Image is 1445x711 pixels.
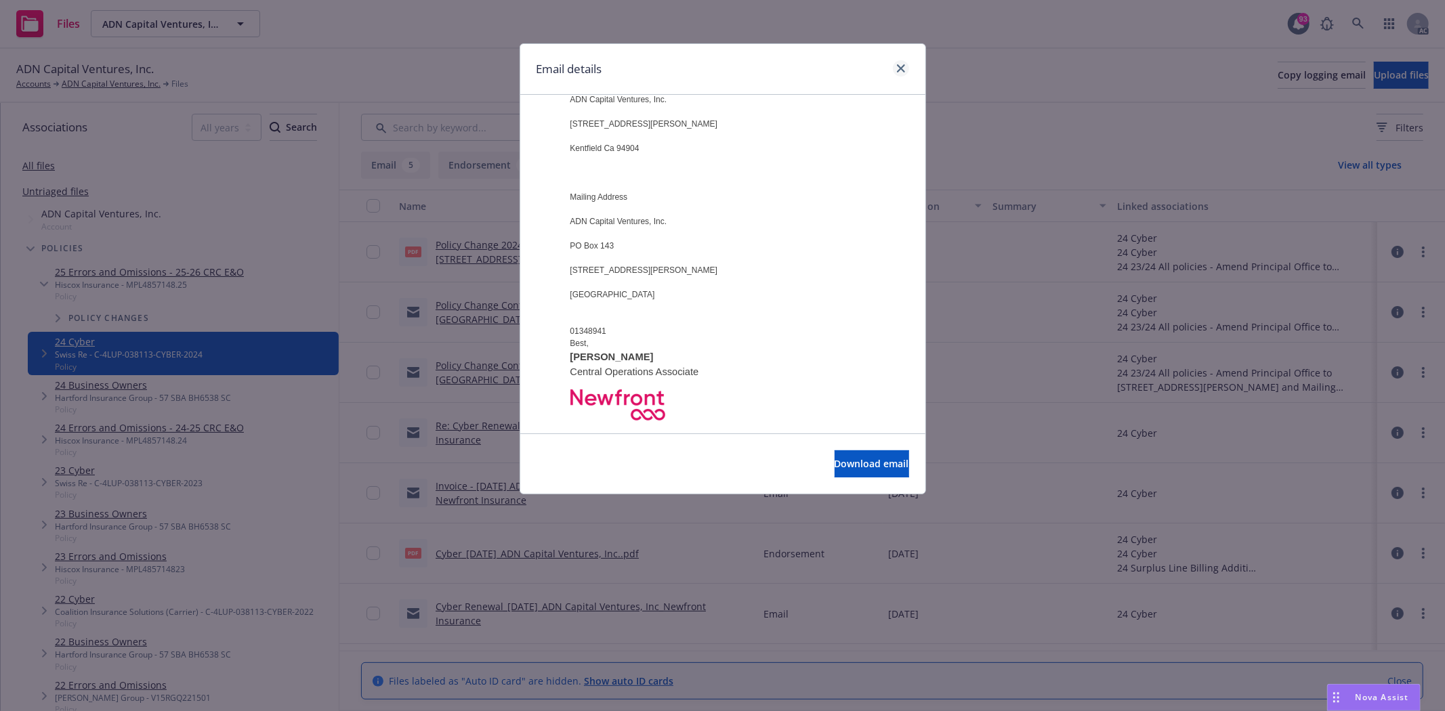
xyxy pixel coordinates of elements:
div: Drag to move [1328,685,1345,710]
span: Nova Assist [1356,691,1409,703]
button: Download email [835,450,909,477]
a: close [893,60,909,77]
img: 38jENea [570,389,665,421]
h1: Email details [537,60,602,78]
p: Newfront [570,431,902,446]
p: [PERSON_NAME] [570,349,902,364]
button: Nova Assist [1327,684,1421,711]
p: Central Operations Associate [570,364,902,379]
span: Download email [835,457,909,470]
